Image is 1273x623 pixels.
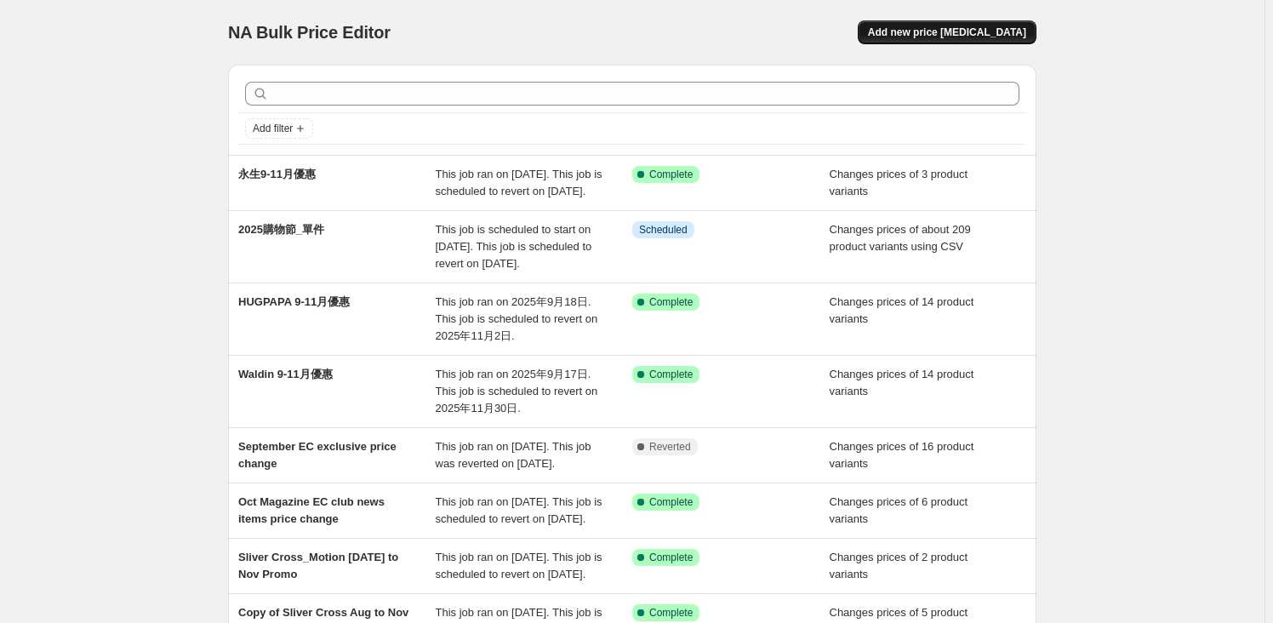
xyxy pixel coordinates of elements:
[238,551,398,580] span: Sliver Cross_Motion [DATE] to Nov Promo
[649,368,693,381] span: Complete
[228,23,391,42] span: NA Bulk Price Editor
[436,551,602,580] span: This job ran on [DATE]. This job is scheduled to revert on [DATE].
[858,20,1036,44] button: Add new price [MEDICAL_DATA]
[830,495,968,525] span: Changes prices of 6 product variants
[830,223,971,253] span: Changes prices of about 209 product variants using CSV
[868,26,1026,39] span: Add new price [MEDICAL_DATA]
[436,368,598,414] span: This job ran on 2025年9月17日. This job is scheduled to revert on 2025年11月30日.
[830,295,974,325] span: Changes prices of 14 product variants
[649,168,693,181] span: Complete
[830,440,974,470] span: Changes prices of 16 product variants
[649,606,693,620] span: Complete
[830,368,974,397] span: Changes prices of 14 product variants
[436,295,598,342] span: This job ran on 2025年9月18日. This job is scheduled to revert on 2025年11月2日.
[436,440,591,470] span: This job ran on [DATE]. This job was reverted on [DATE].
[238,168,316,180] span: 永生9-11月優惠
[830,551,968,580] span: Changes prices of 2 product variants
[436,168,602,197] span: This job ran on [DATE]. This job is scheduled to revert on [DATE].
[253,122,293,135] span: Add filter
[649,551,693,564] span: Complete
[238,223,324,236] span: 2025購物節_單件
[238,440,397,470] span: September EC exclusive price change
[639,223,688,237] span: Scheduled
[830,168,968,197] span: Changes prices of 3 product variants
[649,295,693,309] span: Complete
[649,440,691,454] span: Reverted
[436,223,592,270] span: This job is scheduled to start on [DATE]. This job is scheduled to revert on [DATE].
[238,295,350,308] span: HUGPAPA 9-11月優惠
[436,495,602,525] span: This job ran on [DATE]. This job is scheduled to revert on [DATE].
[649,495,693,509] span: Complete
[245,118,313,139] button: Add filter
[238,368,333,380] span: Waldin 9-11月優惠
[238,495,385,525] span: Oct Magazine EC club news items price change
